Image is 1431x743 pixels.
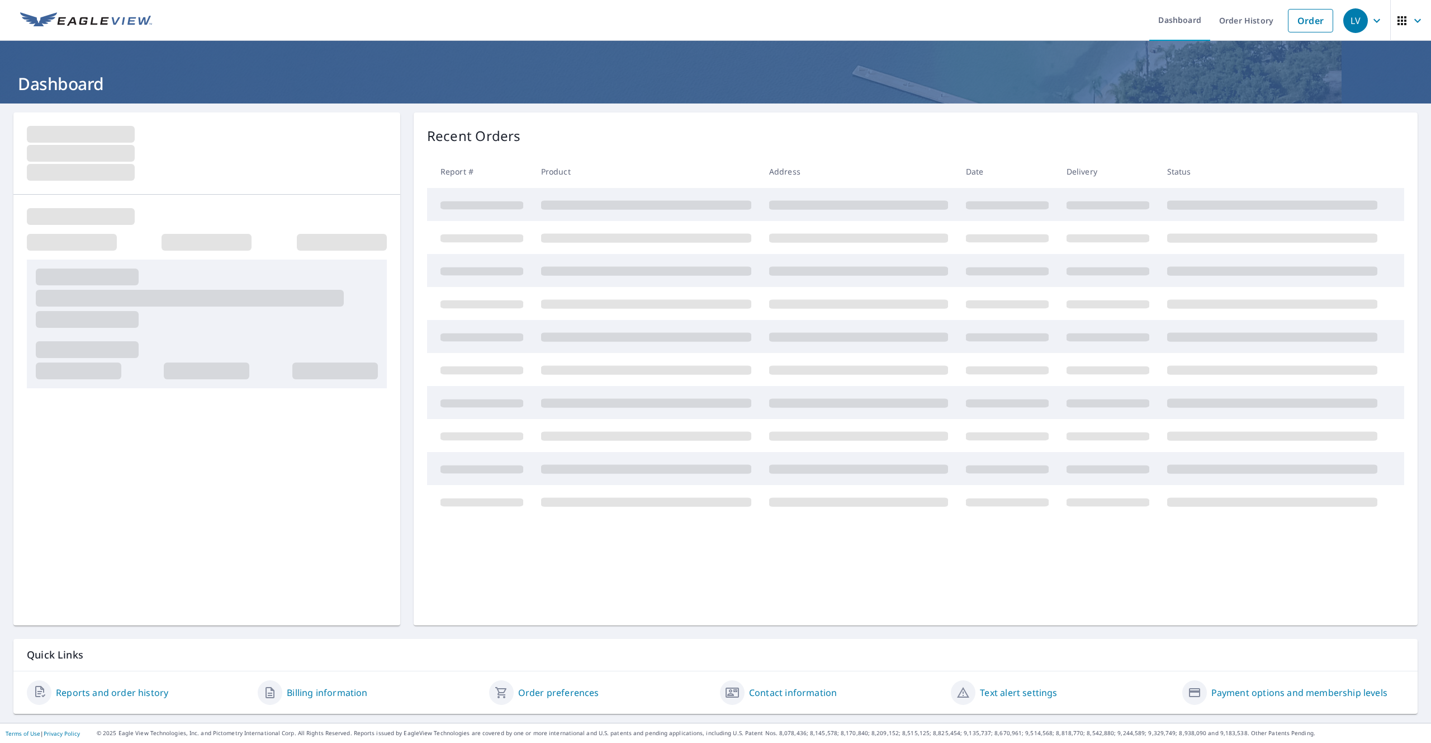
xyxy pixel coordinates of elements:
[56,686,168,699] a: Reports and order history
[1288,9,1333,32] a: Order
[27,648,1404,662] p: Quick Links
[1158,155,1386,188] th: Status
[427,126,521,146] p: Recent Orders
[760,155,957,188] th: Address
[20,12,152,29] img: EV Logo
[1211,686,1387,699] a: Payment options and membership levels
[957,155,1058,188] th: Date
[6,730,40,737] a: Terms of Use
[518,686,599,699] a: Order preferences
[1343,8,1368,33] div: LV
[6,730,80,737] p: |
[749,686,837,699] a: Contact information
[44,730,80,737] a: Privacy Policy
[980,686,1057,699] a: Text alert settings
[532,155,760,188] th: Product
[13,72,1418,95] h1: Dashboard
[1058,155,1158,188] th: Delivery
[427,155,532,188] th: Report #
[97,729,1425,737] p: © 2025 Eagle View Technologies, Inc. and Pictometry International Corp. All Rights Reserved. Repo...
[287,686,367,699] a: Billing information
